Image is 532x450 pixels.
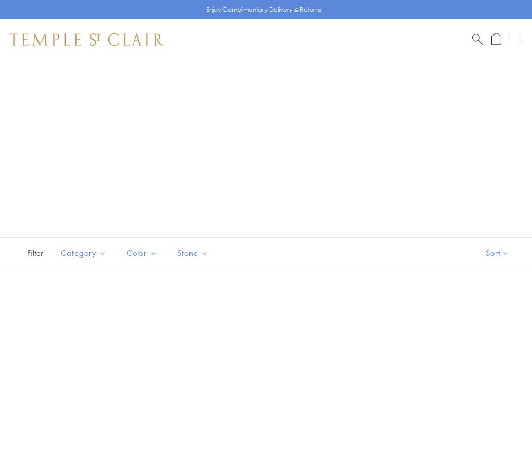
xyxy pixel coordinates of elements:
[491,33,501,46] a: Open Shopping Bag
[53,242,114,265] button: Category
[170,242,216,265] button: Stone
[10,33,163,46] img: Temple St. Clair
[510,33,522,46] button: Open navigation
[463,238,532,269] button: Show sort by
[472,33,483,46] a: Search
[56,247,114,259] span: Category
[172,247,216,259] span: Stone
[122,247,165,259] span: Color
[119,242,165,265] button: Color
[206,5,321,15] p: Enjoy Complimentary Delivery & Returns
